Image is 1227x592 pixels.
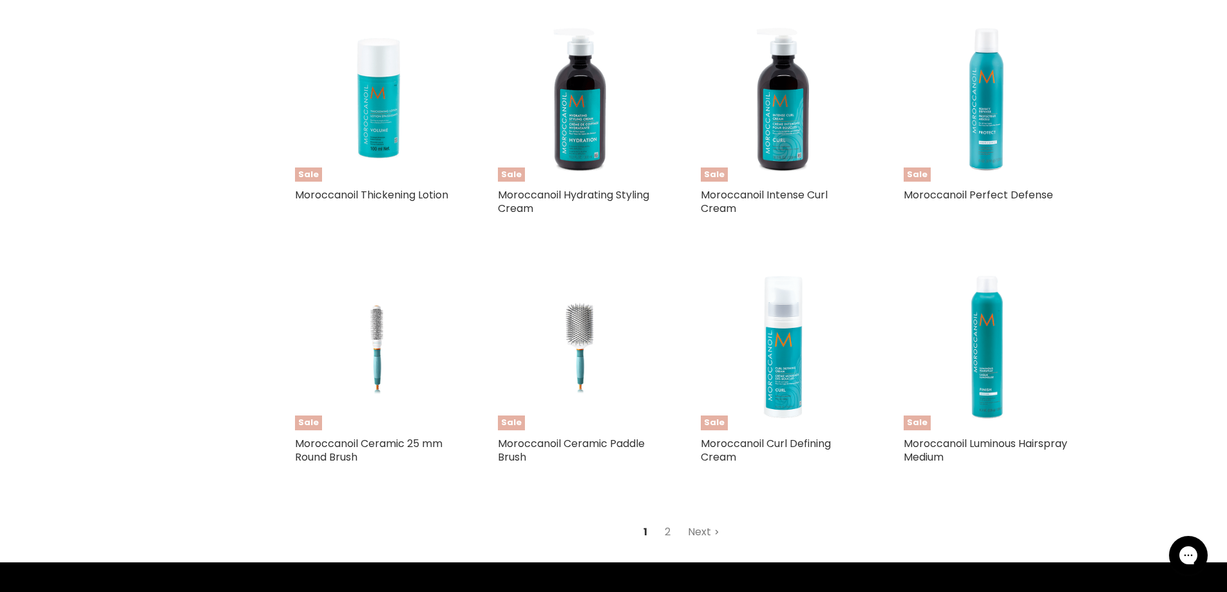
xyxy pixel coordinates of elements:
span: Sale [701,167,728,182]
a: Moroccanoil Intense Curl CreamSale [701,17,865,182]
a: Moroccanoil Perfect DefenseSale [904,17,1068,182]
a: Moroccanoil Luminous Hairspray MediumSale [904,266,1068,430]
img: Moroccanoil Hydrating Styling Cream [498,17,662,182]
span: Sale [295,167,322,182]
iframe: Gorgias live chat messenger [1163,531,1214,579]
a: Moroccanoil Ceramic Paddle BrushSale [498,266,662,430]
span: Sale [295,415,322,430]
a: Moroccanoil Ceramic 25 mm Round BrushSale [295,266,459,430]
img: Moroccanoil Curl Defining Cream [701,266,865,430]
span: Sale [498,415,525,430]
a: Moroccanoil Ceramic 25 mm Round Brush [295,436,442,464]
span: Sale [904,167,931,182]
span: 1 [636,520,654,544]
a: Moroccanoil Hydrating Styling CreamSale [498,17,662,182]
a: Moroccanoil Thickening LotionSale [295,17,459,182]
img: Moroccanoil Luminous Hairspray Medium [904,266,1068,430]
a: 2 [658,520,678,544]
img: Moroccanoil Thickening Lotion [295,17,459,182]
a: Moroccanoil Thickening Lotion [295,187,448,202]
span: Sale [701,415,728,430]
a: Moroccanoil Curl Defining CreamSale [701,266,865,430]
a: Moroccanoil Hydrating Styling Cream [498,187,649,216]
a: Moroccanoil Perfect Defense [904,187,1053,202]
img: Moroccanoil Ceramic Paddle Brush [525,266,634,430]
a: Moroccanoil Intense Curl Cream [701,187,828,216]
a: Next [681,520,727,544]
img: Moroccanoil Ceramic 25 mm Round Brush [322,266,431,430]
a: Moroccanoil Curl Defining Cream [701,436,831,464]
span: Sale [904,415,931,430]
a: Moroccanoil Luminous Hairspray Medium [904,436,1067,464]
a: Moroccanoil Ceramic Paddle Brush [498,436,645,464]
img: Moroccanoil Intense Curl Cream [701,17,865,182]
img: Moroccanoil Perfect Defense [904,17,1068,182]
span: Sale [498,167,525,182]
